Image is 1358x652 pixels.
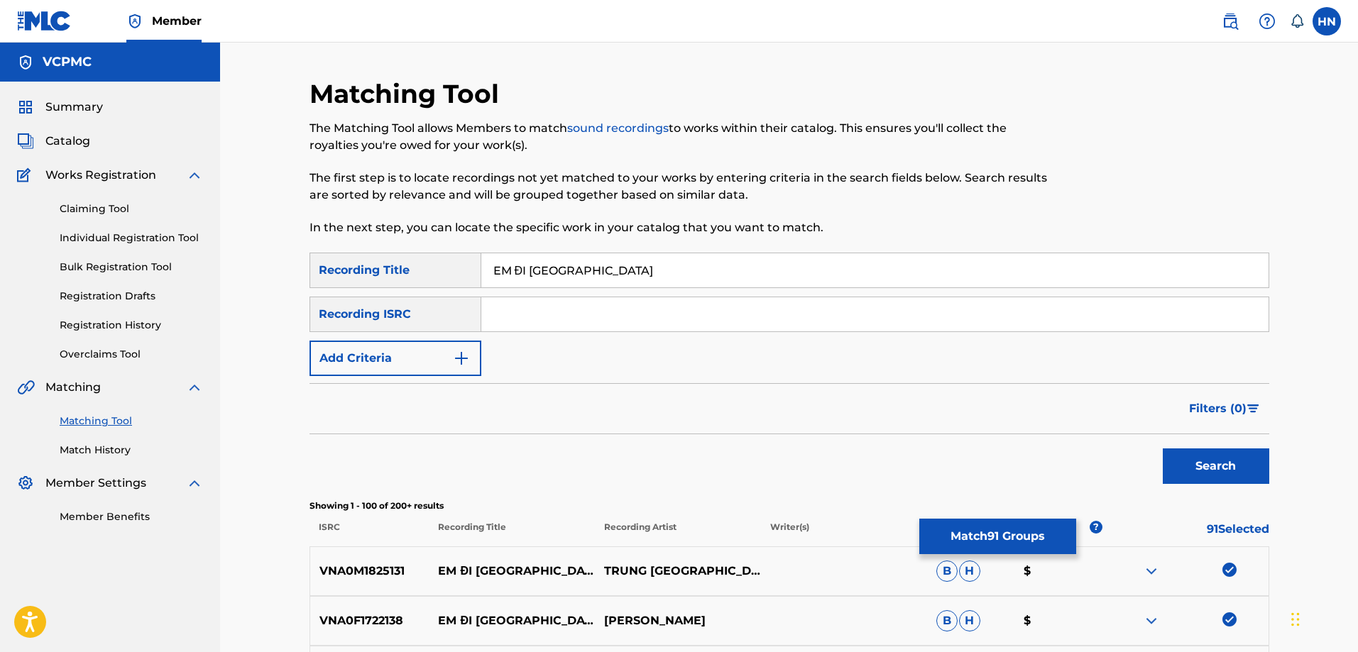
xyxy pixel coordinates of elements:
img: search [1222,13,1239,30]
button: Match91 Groups [919,519,1076,554]
a: Registration Drafts [60,289,203,304]
img: Top Rightsholder [126,13,143,30]
a: Public Search [1216,7,1244,35]
img: expand [1143,612,1160,629]
img: expand [1143,563,1160,580]
a: SummarySummary [17,99,103,116]
span: B [936,610,958,631]
img: deselect [1222,563,1237,577]
img: expand [186,379,203,396]
h2: Matching Tool [310,78,506,110]
a: Claiming Tool [60,201,203,216]
a: Member Benefits [60,509,203,524]
p: 91 Selected [1102,521,1269,546]
img: filter [1247,404,1259,413]
button: Filters (0) [1181,391,1269,426]
p: Writer(s) [761,521,927,546]
img: expand [186,167,203,184]
img: Summary [17,99,34,116]
a: Individual Registration Tool [60,231,203,245]
button: Add Criteria [310,341,481,376]
span: Summary [45,99,103,116]
iframe: Resource Center [1318,430,1358,544]
iframe: Chat Widget [1287,584,1358,652]
p: Recording Artist [595,521,761,546]
p: $ [1014,563,1102,580]
img: Accounts [17,54,34,71]
span: Matching [45,379,101,396]
img: Member Settings [17,475,34,492]
span: ? [1090,521,1102,534]
span: B [936,560,958,582]
p: EM ĐI [GEOGRAPHIC_DATA] [429,612,595,629]
a: sound recordings [567,121,669,135]
p: VNA0F1722138 [310,612,429,629]
a: Matching Tool [60,414,203,429]
a: Match History [60,443,203,458]
h5: VCPMC [43,54,92,70]
img: Matching [17,379,35,396]
p: EM ĐI [GEOGRAPHIC_DATA] [429,563,595,580]
div: Drag [1291,598,1300,641]
button: Search [1163,448,1269,484]
span: Filters ( 0 ) [1189,400,1247,417]
img: deselect [1222,612,1237,626]
img: Catalog [17,133,34,150]
img: Works Registration [17,167,35,184]
a: Registration History [60,318,203,333]
img: help [1259,13,1276,30]
a: CatalogCatalog [17,133,90,150]
img: 9d2ae6d4665cec9f34b9.svg [453,350,470,367]
div: Notifications [1290,14,1304,28]
p: Showing 1 - 100 of 200+ results [310,499,1269,512]
p: ISRC [310,521,429,546]
a: Overclaims Tool [60,347,203,362]
p: VNA0M1825131 [310,563,429,580]
p: The Matching Tool allows Members to match to works within their catalog. This ensures you'll coll... [310,120,1048,154]
div: User Menu [1313,7,1341,35]
span: Catalog [45,133,90,150]
img: expand [186,475,203,492]
p: In the next step, you can locate the specific work in your catalog that you want to match. [310,219,1048,236]
span: Works Registration [45,167,156,184]
img: MLC Logo [17,11,72,31]
p: Recording Title [428,521,594,546]
form: Search Form [310,253,1269,491]
p: [PERSON_NAME] [595,612,761,629]
span: Member Settings [45,475,146,492]
span: Member [152,13,202,29]
p: The first step is to locate recordings not yet matched to your works by entering criteria in the ... [310,170,1048,204]
span: H [959,560,980,582]
p: TRUNG [GEOGRAPHIC_DATA] [595,563,761,580]
span: H [959,610,980,631]
a: Bulk Registration Tool [60,260,203,275]
div: Help [1253,7,1281,35]
p: $ [1014,612,1102,629]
